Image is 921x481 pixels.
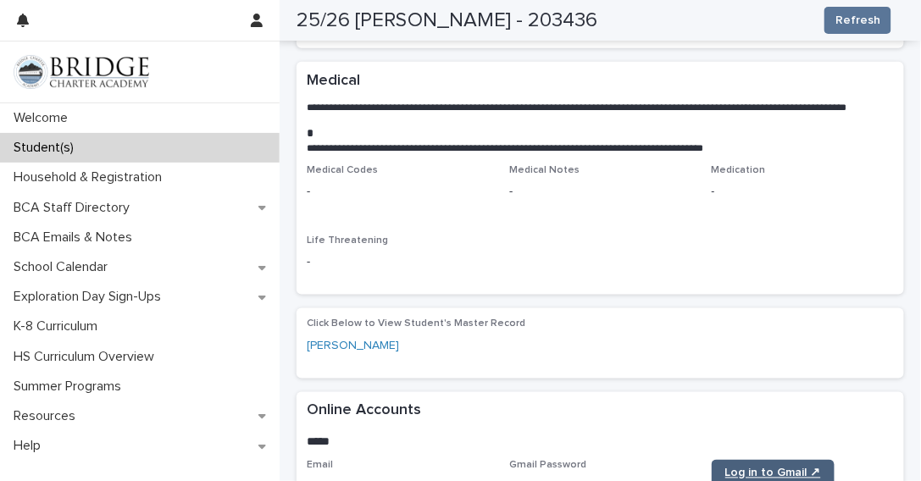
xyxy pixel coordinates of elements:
span: Life Threatening [307,235,388,246]
a: [PERSON_NAME] [307,338,399,356]
span: Gmail Password [509,461,586,471]
p: - [712,183,894,201]
p: K-8 Curriculum [7,318,111,334]
p: Exploration Day Sign-Ups [7,289,175,305]
p: Student(s) [7,140,87,156]
span: Email [307,461,333,471]
button: Refresh [824,7,891,34]
span: Log in to Gmail ↗ [725,467,821,479]
span: Medication [712,165,766,175]
p: Help [7,438,54,454]
p: - [307,183,489,201]
h2: Online Accounts [307,402,421,421]
p: - [307,253,489,271]
p: HS Curriculum Overview [7,349,168,365]
p: BCA Staff Directory [7,200,143,216]
span: Medical Notes [509,165,580,175]
h2: 25/26 [PERSON_NAME] - 203436 [297,8,597,33]
p: BCA Emails & Notes [7,229,146,246]
span: Refresh [835,12,880,29]
p: - [509,183,691,201]
p: Welcome [7,110,81,126]
h2: Medical [307,72,360,91]
p: Resources [7,408,89,424]
p: Summer Programs [7,379,135,395]
span: Medical Codes [307,165,378,175]
img: V1C1m3IdTEidaUdm9Hs0 [14,55,149,89]
span: Click Below to View Student's Master Record [307,319,525,329]
p: Household & Registration [7,169,175,185]
p: School Calendar [7,259,121,275]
